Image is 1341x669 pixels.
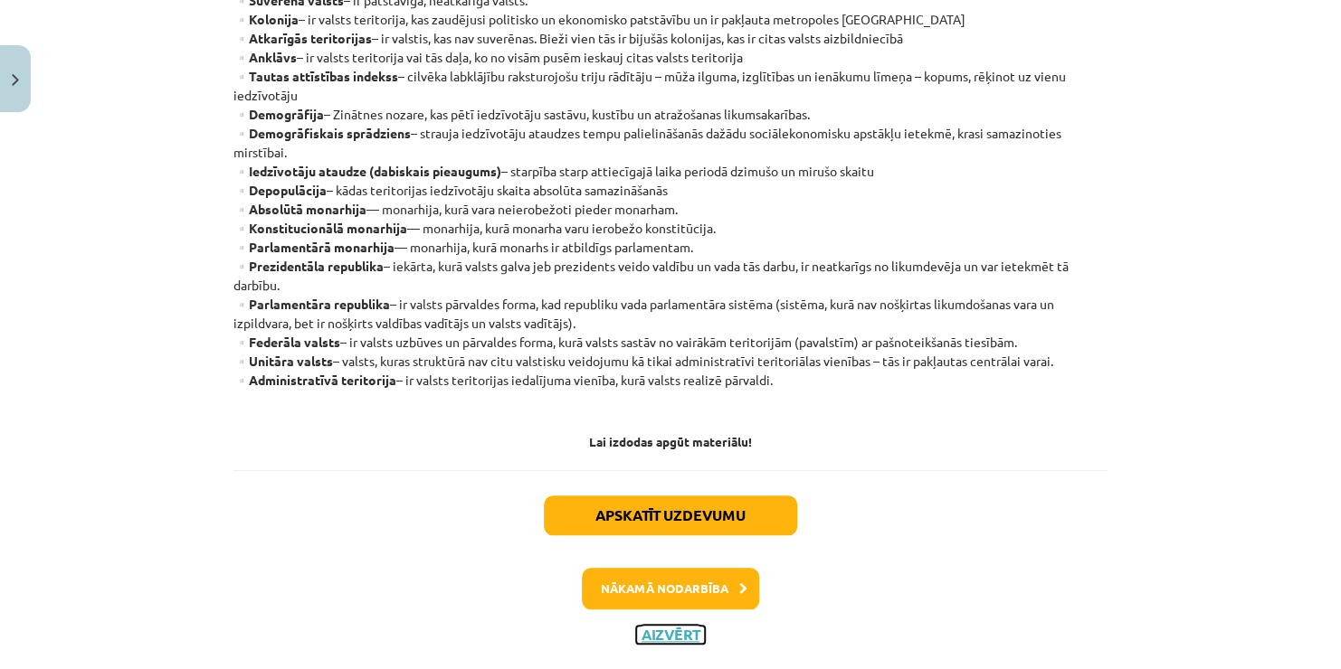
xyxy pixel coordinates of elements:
strong: ▫️Kolonija [233,11,299,27]
strong: ▫️Depopulācija [233,182,327,198]
strong: ▫️Demogrāfiskais sprādziens [233,125,411,141]
strong: ▫️Atkarīgās teritorijas [233,30,372,46]
strong: ▫️Anklāvs [233,49,297,65]
button: Nākamā nodarbība [582,568,759,609]
strong: ▫️Iedzīvotāju ataudze (dabiskais pieaugums) [233,163,501,179]
strong: ▫️Prezidentāla republika [233,258,384,274]
strong: ▫️Unitāra valsts [233,353,333,369]
strong: ▫️Absolūtā monarhija [233,201,366,217]
strong: ▫️Administratīvā teritorija [233,372,396,388]
strong: ▫️Parlamentāra republika [233,296,390,312]
strong: ▫️Tautas attīstības indekss [233,68,398,84]
strong: ▫️Federāla valsts [233,334,340,350]
strong: ▫️Demogrāfija [233,106,324,122]
strong: Lai izdodas apgūt materiālu! [589,433,752,449]
strong: ▫️Parlamentārā monarhija [233,239,395,255]
button: Aizvērt [636,626,705,644]
strong: ▫️Konstitucionālā monarhija [233,220,407,236]
img: icon-close-lesson-0947bae3869378f0d4975bcd49f059093ad1ed9edebbc8119c70593378902aed.svg [12,74,19,86]
button: Apskatīt uzdevumu [544,495,797,535]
